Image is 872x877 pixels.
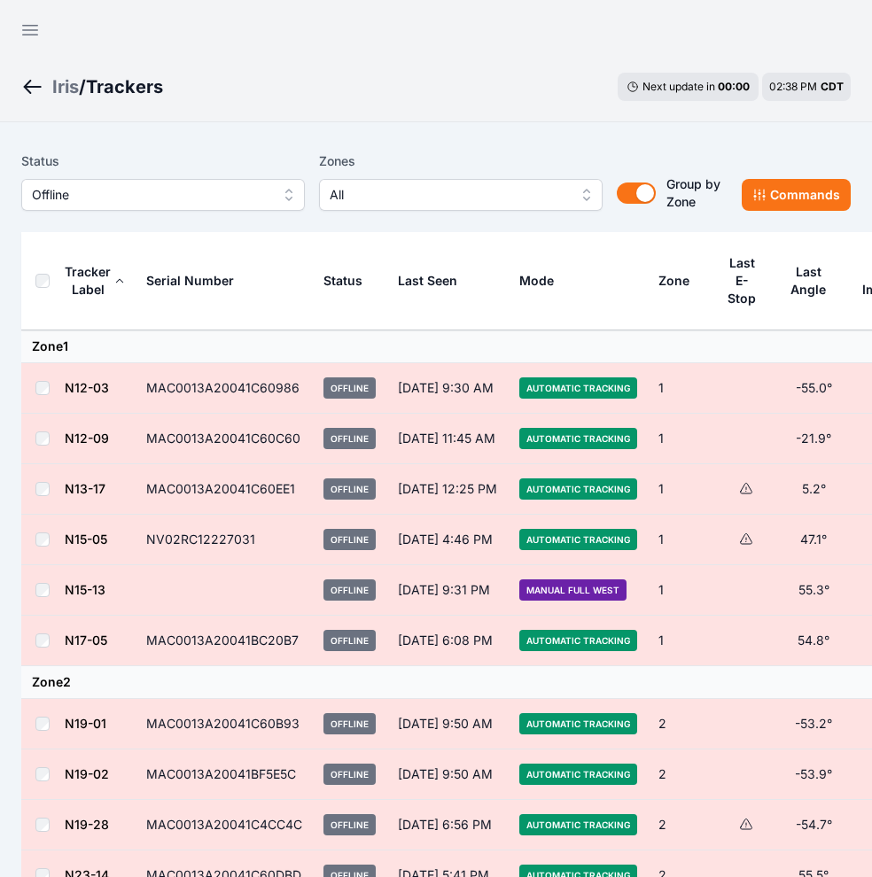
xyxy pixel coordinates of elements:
td: 1 [648,363,714,414]
span: Offline [323,764,376,785]
button: Last E-Stop [725,242,767,320]
td: -55.0° [778,363,849,414]
td: [DATE] 9:31 PM [387,565,509,616]
td: MAC0013A20041C60986 [136,363,313,414]
span: / [79,74,86,99]
span: Automatic Tracking [519,428,637,449]
td: NV02RC12227031 [136,515,313,565]
span: Offline [323,529,376,550]
span: Automatic Tracking [519,814,637,835]
td: 1 [648,515,714,565]
td: [DATE] 9:50 AM [387,749,509,800]
td: 2 [648,699,714,749]
td: [DATE] 4:46 PM [387,515,509,565]
div: Tracker Label [65,263,111,299]
span: Automatic Tracking [519,764,637,785]
span: Automatic Tracking [519,529,637,550]
a: N19-28 [65,817,109,832]
button: Tracker Label [65,251,125,311]
div: Last E-Stop [725,254,759,307]
td: MAC0013A20041C60B93 [136,699,313,749]
a: N19-02 [65,766,109,781]
a: Iris [52,74,79,99]
span: Automatic Tracking [519,630,637,651]
span: Offline [323,377,376,399]
a: N12-09 [65,431,109,446]
button: Status [323,260,377,302]
td: 2 [648,800,714,850]
td: MAC0013A20041C60EE1 [136,464,313,515]
td: [DATE] 9:50 AM [387,699,509,749]
button: Serial Number [146,260,248,302]
td: 55.3° [778,565,849,616]
h3: Trackers [86,74,163,99]
div: Last Seen [398,260,498,302]
td: 1 [648,565,714,616]
button: Commands [742,179,851,211]
td: 1 [648,414,714,464]
a: N13-17 [65,481,105,496]
a: N15-05 [65,532,107,547]
span: Offline [323,428,376,449]
button: Mode [519,260,568,302]
td: 1 [648,464,714,515]
label: Zones [319,151,603,172]
td: MAC0013A20041C60C60 [136,414,313,464]
span: Offline [323,814,376,835]
td: 5.2° [778,464,849,515]
td: [DATE] 11:45 AM [387,414,509,464]
td: [DATE] 12:25 PM [387,464,509,515]
span: CDT [821,80,844,93]
div: 00 : 00 [718,80,750,94]
div: Mode [519,272,554,290]
span: Offline [32,184,269,206]
td: 1 [648,616,714,666]
td: -54.7° [778,800,849,850]
td: [DATE] 6:56 PM [387,800,509,850]
span: Group by Zone [666,176,720,209]
td: -53.2° [778,699,849,749]
td: [DATE] 9:30 AM [387,363,509,414]
td: -53.9° [778,749,849,800]
td: [DATE] 6:08 PM [387,616,509,666]
a: N15-13 [65,582,105,597]
span: 02:38 PM [769,80,817,93]
span: Offline [323,713,376,734]
span: Automatic Tracking [519,377,637,399]
label: Status [21,151,305,172]
span: Offline [323,579,376,601]
td: MAC0013A20041BF5E5C [136,749,313,800]
td: 47.1° [778,515,849,565]
a: N17-05 [65,633,107,648]
button: All [319,179,603,211]
span: Manual Full West [519,579,627,601]
div: Status [323,272,362,290]
span: Automatic Tracking [519,713,637,734]
a: N19-01 [65,716,106,731]
nav: Breadcrumb [21,64,163,110]
a: N12-03 [65,380,109,395]
div: Serial Number [146,272,234,290]
button: Last Angle [789,251,838,311]
span: Offline [323,630,376,651]
span: All [330,184,567,206]
button: Zone [658,260,704,302]
td: -21.9° [778,414,849,464]
td: 2 [648,749,714,800]
td: 54.8° [778,616,849,666]
div: Last Angle [789,263,829,299]
td: MAC0013A20041BC20B7 [136,616,313,666]
div: Zone [658,272,689,290]
span: Offline [323,478,376,500]
span: Automatic Tracking [519,478,637,500]
td: MAC0013A20041C4CC4C [136,800,313,850]
span: Next update in [642,80,715,93]
button: Offline [21,179,305,211]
